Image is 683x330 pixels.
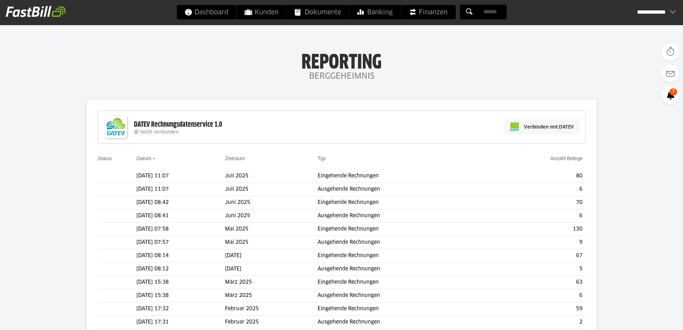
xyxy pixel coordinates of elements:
[136,302,225,316] td: [DATE] 17:32
[401,5,455,19] a: Finanzen
[102,113,130,141] img: DATEV-Datenservice Logo
[136,276,225,289] td: [DATE] 15:38
[661,86,679,104] a: 7
[225,249,318,262] td: [DATE]
[510,122,519,131] img: pi-datev-logo-farbig-24.svg
[628,308,676,326] iframe: Öffnet ein Widget, in dem Sie weitere Informationen finden
[136,289,225,302] td: [DATE] 15:38
[136,183,225,196] td: [DATE] 11:07
[225,276,318,289] td: März 2025
[72,51,611,69] h1: Reporting
[489,236,586,249] td: 9
[136,262,225,276] td: [DATE] 08:12
[489,262,586,276] td: 5
[6,6,66,17] img: fastbill_logo_white.png
[136,316,225,329] td: [DATE] 17:31
[489,316,586,329] td: 2
[318,276,489,289] td: Eingehende Rechnungen
[225,209,318,223] td: Juni 2025
[318,289,489,302] td: Ausgehende Rechnungen
[489,276,586,289] td: 63
[136,196,225,209] td: [DATE] 08:42
[489,289,586,302] td: 6
[357,5,393,19] span: Banking
[244,5,279,19] span: Kunden
[318,196,489,209] td: Eingehende Rechnungen
[237,5,286,19] a: Kunden
[318,155,326,161] a: Typ
[318,183,489,196] td: Ausgehende Rechnungen
[287,5,349,19] a: Dokumente
[489,169,586,183] td: 80
[136,236,225,249] td: [DATE] 07:57
[489,196,586,209] td: 70
[318,302,489,316] td: Eingehende Rechnungen
[225,316,318,329] td: Februar 2025
[489,183,586,196] td: 6
[318,169,489,183] td: Eingehende Rechnungen
[669,88,677,96] span: 7
[225,196,318,209] td: Juni 2025
[136,169,225,183] td: [DATE] 11:07
[225,302,318,316] td: Februar 2025
[184,5,228,19] span: Dashboard
[349,5,401,19] a: Banking
[318,236,489,249] td: Ausgehende Rechnungen
[524,123,574,130] span: Verbinden mit DATEV
[98,155,112,161] a: Status
[489,249,586,262] td: 67
[225,183,318,196] td: Juli 2025
[318,249,489,262] td: Eingehende Rechnungen
[177,5,236,19] a: Dashboard
[550,155,583,161] a: Anzahl Belege
[318,316,489,329] td: Ausgehende Rechnungen
[153,158,157,159] img: sort_desc.gif
[225,223,318,236] td: Mai 2025
[225,262,318,276] td: [DATE]
[225,289,318,302] td: März 2025
[295,5,341,19] span: Dokumente
[140,130,179,135] span: Nicht verbunden
[409,5,448,19] span: Finanzen
[318,223,489,236] td: Eingehende Rechnungen
[136,155,151,161] a: Datum
[136,249,225,262] td: [DATE] 08:14
[489,223,586,236] td: 130
[489,302,586,316] td: 59
[225,155,245,161] a: Zeitraum
[504,119,580,134] a: Verbinden mit DATEV
[318,262,489,276] td: Ausgehende Rechnungen
[489,209,586,223] td: 6
[318,209,489,223] td: Ausgehende Rechnungen
[225,169,318,183] td: Juli 2025
[225,236,318,249] td: Mai 2025
[136,223,225,236] td: [DATE] 07:58
[136,209,225,223] td: [DATE] 08:41
[134,120,222,129] div: DATEV Rechnungsdatenservice 1.0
